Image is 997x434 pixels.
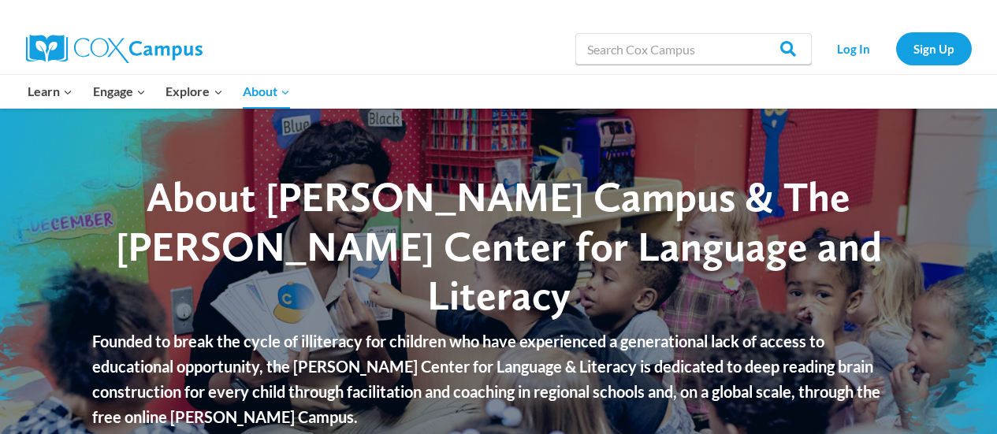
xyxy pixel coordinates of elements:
[575,33,812,65] input: Search Cox Campus
[93,81,146,102] span: Engage
[166,81,222,102] span: Explore
[92,328,905,429] p: Founded to break the cycle of illiteracy for children who have experienced a generational lack of...
[26,35,203,63] img: Cox Campus
[116,172,882,320] span: About [PERSON_NAME] Campus & The [PERSON_NAME] Center for Language and Literacy
[820,32,972,65] nav: Secondary Navigation
[28,81,73,102] span: Learn
[18,75,300,108] nav: Primary Navigation
[243,81,290,102] span: About
[896,32,972,65] a: Sign Up
[820,32,888,65] a: Log In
